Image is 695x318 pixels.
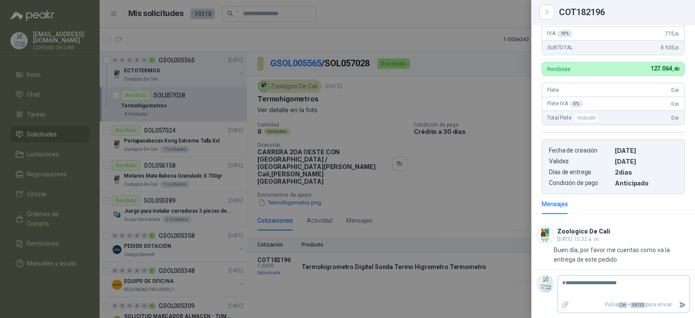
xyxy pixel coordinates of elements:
[547,45,573,51] span: SUBTOTAL
[630,302,645,308] span: ENTER
[558,297,572,312] label: Adjuntar archivos
[570,101,583,107] div: 0 %
[674,32,679,36] span: ,20
[559,8,685,16] div: COT182196
[557,236,600,242] span: [DATE] 10:32 a. m.
[554,245,690,264] p: Buen día, por favor me cuentas como va la entrega de este pedido
[674,116,679,120] span: ,00
[547,30,572,37] span: IVA
[547,87,559,93] span: Flete
[650,65,679,72] span: 127.064
[615,169,677,176] p: 2 dias
[549,179,611,187] p: Condición de pago
[671,87,679,93] span: 0
[615,158,677,165] p: [DATE]
[537,227,553,243] img: Company Logo
[674,45,679,50] span: ,20
[661,45,679,51] span: 8.935
[665,31,679,37] span: 775
[557,30,573,37] div: 19 %
[549,158,611,165] p: Validez
[557,229,610,234] h3: Zoologico De Cali
[615,147,677,154] p: [DATE]
[573,113,599,123] div: Incluido
[618,302,627,308] span: Ctrl
[547,66,570,72] p: Recibirás
[537,276,553,292] img: Company Logo
[542,7,552,17] button: Close
[549,147,611,154] p: Fecha de creación
[671,115,679,121] span: 0
[672,66,679,72] span: ,80
[671,101,679,107] span: 0
[674,102,679,107] span: ,00
[572,297,676,312] p: Pulsa + para enviar
[547,101,583,107] span: Flete IVA
[615,179,677,187] p: Anticipado
[675,297,689,312] button: Enviar
[542,199,568,209] div: Mensajes
[674,88,679,93] span: ,00
[547,113,601,123] span: Total Flete
[549,169,611,176] p: Días de entrega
